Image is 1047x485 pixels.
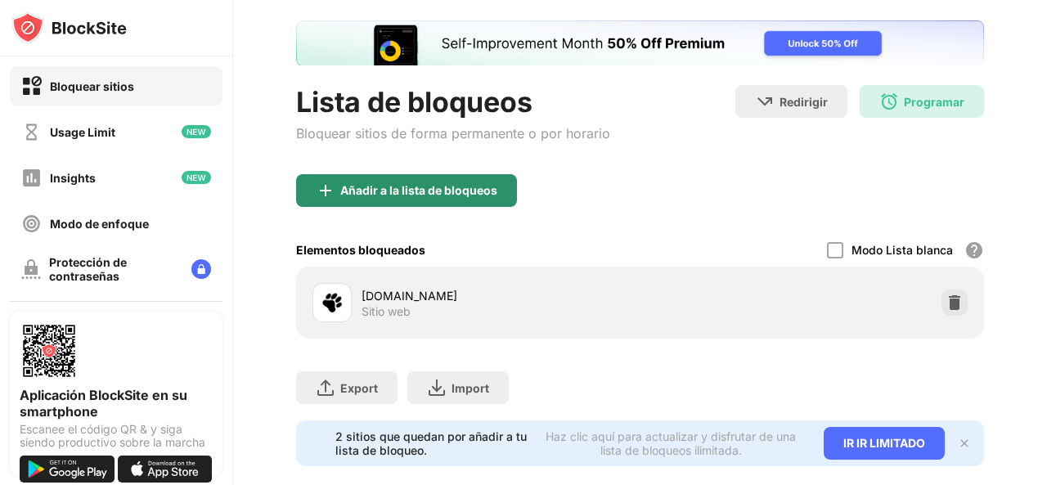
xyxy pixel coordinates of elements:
div: Programar [904,95,964,109]
div: Import [452,381,489,395]
div: Bloquear sitios [50,79,134,93]
div: IR IR LIMITADO [824,427,945,460]
img: lock-menu.svg [191,259,211,279]
img: download-on-the-app-store.svg [118,456,213,483]
div: Elementos bloqueados [296,243,425,257]
div: Modo de enfoque [50,217,149,231]
div: Redirigir [780,95,828,109]
img: new-icon.svg [182,125,211,138]
div: Usage Limit [50,125,115,139]
div: Lista de bloqueos [296,85,610,119]
img: password-protection-off.svg [21,259,41,279]
div: [DOMAIN_NAME] [362,287,640,304]
img: options-page-qr-code.png [20,321,79,380]
img: favicons [322,293,342,312]
img: time-usage-off.svg [21,122,42,142]
div: 2 sitios que quedan por añadir a tu lista de bloqueo. [335,429,528,457]
img: get-it-on-google-play.svg [20,456,115,483]
img: new-icon.svg [182,171,211,184]
div: Sitio web [362,304,411,319]
div: Añadir a la lista de bloqueos [340,184,497,197]
div: Protección de contraseñas [49,255,178,283]
div: Aplicación BlockSite en su smartphone [20,387,213,420]
img: logo-blocksite.svg [11,11,127,44]
div: Escanee el código QR & y siga siendo productivo sobre la marcha [20,423,213,449]
div: Insights [50,171,96,185]
img: insights-off.svg [21,168,42,188]
div: Haz clic aquí para actualizar y disfrutar de una lista de bloqueos ilimitada. [538,429,805,457]
img: block-on.svg [21,76,42,97]
div: Bloquear sitios de forma permanente o por horario [296,125,610,141]
img: x-button.svg [958,437,971,450]
div: Modo Lista blanca [852,243,953,257]
img: focus-off.svg [21,213,42,234]
iframe: Banner [296,20,984,65]
div: Export [340,381,378,395]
